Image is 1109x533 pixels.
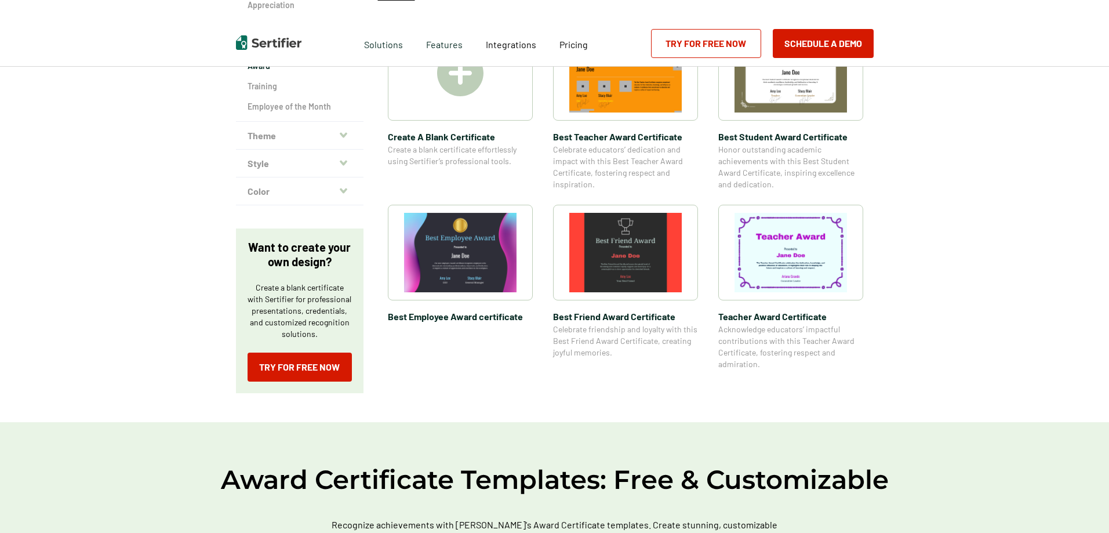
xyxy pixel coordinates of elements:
button: Theme [236,122,363,150]
span: Best Teacher Award Certificate​ [553,129,698,144]
a: Best Friend Award Certificate​Best Friend Award Certificate​Celebrate friendship and loyalty with... [553,205,698,370]
span: Create a blank certificate effortlessly using Sertifier’s professional tools. [388,144,533,167]
span: Best Friend Award Certificate​ [553,309,698,324]
button: Color [236,177,363,205]
img: Sertifier | Digital Credentialing Platform [236,35,301,50]
span: Integrations [486,39,536,50]
a: Employee of the Month [248,101,352,113]
span: Acknowledge educators’ impactful contributions with this Teacher Award Certificate, fostering res... [718,324,863,370]
h2: Award Certificate Templates: Free & Customizable [207,463,903,496]
span: Teacher Award Certificate [718,309,863,324]
p: Want to create your own design? [248,240,352,269]
span: Features [426,36,463,50]
a: Try for Free Now [651,29,761,58]
a: Pricing [559,36,588,50]
span: Best Student Award Certificate​ [718,129,863,144]
img: Best Student Award Certificate​ [735,33,847,113]
p: Create a blank certificate with Sertifier for professional presentations, credentials, and custom... [248,282,352,340]
a: Teacher Award CertificateTeacher Award CertificateAcknowledge educators’ impactful contributions ... [718,205,863,370]
span: Create A Blank Certificate [388,129,533,144]
button: Schedule a Demo [773,29,874,58]
span: Celebrate educators’ dedication and impact with this Best Teacher Award Certificate, fostering re... [553,144,698,190]
span: Honor outstanding academic achievements with this Best Student Award Certificate, inspiring excel... [718,144,863,190]
span: Best Employee Award certificate​ [388,309,533,324]
a: Integrations [486,36,536,50]
a: Best Employee Award certificate​Best Employee Award certificate​ [388,205,533,370]
img: Best Teacher Award Certificate​ [569,33,682,113]
img: Best Friend Award Certificate​ [569,213,682,292]
span: Pricing [559,39,588,50]
img: Create A Blank Certificate [437,50,483,96]
a: Try for Free Now [248,353,352,382]
a: Best Teacher Award Certificate​Best Teacher Award Certificate​Celebrate educators’ dedication and... [553,25,698,190]
span: Solutions [364,36,403,50]
a: Best Student Award Certificate​Best Student Award Certificate​Honor outstanding academic achievem... [718,25,863,190]
a: Training [248,81,352,92]
img: Teacher Award Certificate [735,213,847,292]
button: Style [236,150,363,177]
img: Best Employee Award certificate​ [404,213,517,292]
span: Celebrate friendship and loyalty with this Best Friend Award Certificate, creating joyful memories. [553,324,698,358]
